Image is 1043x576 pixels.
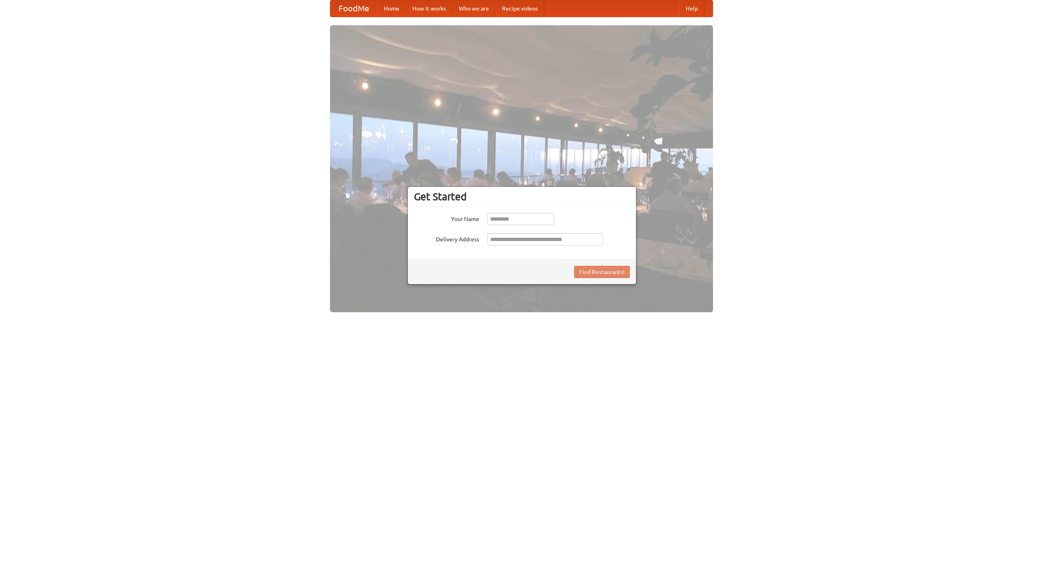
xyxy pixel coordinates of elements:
a: Help [679,0,704,17]
h3: Get Started [414,191,630,203]
a: Who we are [452,0,495,17]
a: How it works [406,0,452,17]
a: FoodMe [330,0,377,17]
label: Delivery Address [414,233,479,243]
a: Recipe videos [495,0,544,17]
label: Your Name [414,213,479,223]
button: Find Restaurants! [574,266,630,278]
a: Home [377,0,406,17]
